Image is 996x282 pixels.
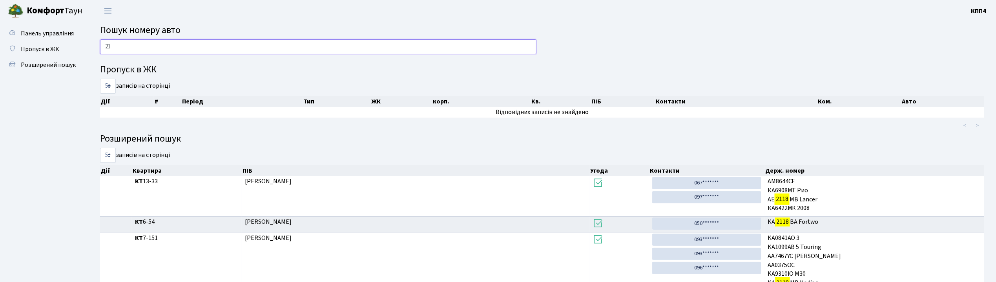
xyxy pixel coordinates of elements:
[27,4,64,17] b: Комфорт
[27,4,82,18] span: Таун
[100,148,170,163] label: записів на сторінці
[245,177,292,186] span: [PERSON_NAME]
[98,4,118,17] button: Переключити навігацію
[901,96,984,107] th: Авто
[775,216,790,227] mark: 2118
[4,41,82,57] a: Пропуск в ЖК
[432,96,531,107] th: корп.
[135,234,239,243] span: 7-151
[181,96,303,107] th: Період
[100,39,536,54] input: Пошук
[303,96,370,107] th: Тип
[100,79,170,94] label: записів на сторінці
[100,148,116,163] select: записів на сторінці
[245,234,292,242] span: [PERSON_NAME]
[21,29,74,38] span: Панель управління
[591,96,655,107] th: ПІБ
[100,165,132,176] th: Дії
[242,165,589,176] th: ПІБ
[768,217,981,227] span: KA BA Fortwo
[775,194,790,205] mark: 2118
[135,234,143,242] b: КТ
[100,107,984,118] td: Відповідних записів не знайдено
[135,177,143,186] b: КТ
[100,64,984,76] h4: Пропуск в ЖК
[649,165,765,176] th: Контакти
[132,165,242,176] th: Квартира
[370,96,432,107] th: ЖК
[8,3,24,19] img: logo.png
[817,96,901,107] th: Ком.
[768,177,981,213] span: АМ8644СЕ КА6908МТ Рио АЕ МВ Lancer КА6422МК 2008
[655,96,817,107] th: Контакти
[100,96,154,107] th: Дії
[100,133,984,145] h4: Розширений пошук
[971,6,987,16] a: КПП4
[135,217,239,227] span: 6-54
[100,23,181,37] span: Пошук номеру авто
[135,217,143,226] b: КТ
[4,57,82,73] a: Розширений пошук
[764,165,984,176] th: Держ. номер
[21,61,76,69] span: Розширений пошук
[4,26,82,41] a: Панель управління
[100,79,116,94] select: записів на сторінці
[245,217,292,226] span: [PERSON_NAME]
[21,45,59,53] span: Пропуск в ЖК
[531,96,591,107] th: Кв.
[154,96,181,107] th: #
[135,177,239,186] span: 13-33
[589,165,649,176] th: Угода
[971,7,987,15] b: КПП4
